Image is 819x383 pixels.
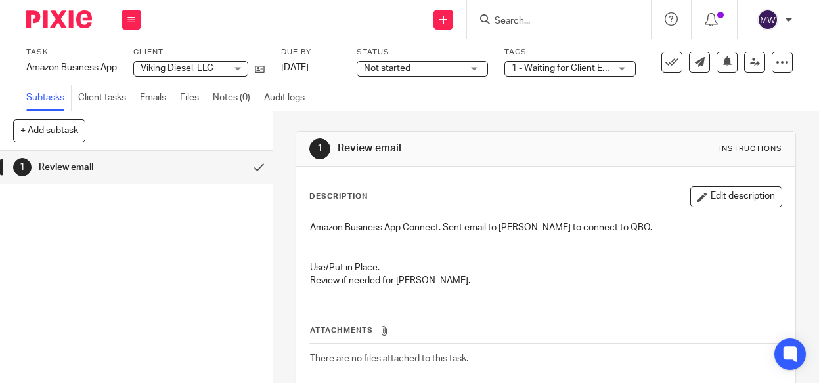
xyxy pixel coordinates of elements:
a: Audit logs [264,85,311,111]
input: Search [493,16,611,28]
label: Tags [504,47,636,58]
p: Use/Put in Place. [310,261,782,274]
h1: Review email [338,142,574,155]
div: Instructions [719,144,782,154]
img: Pixie [26,10,92,28]
div: 1 [13,158,32,176]
a: Emails [140,85,173,111]
span: Not started [364,64,410,73]
button: Edit description [690,186,782,207]
h1: Review email [39,157,168,177]
span: Attachments [310,327,373,334]
span: [DATE] [281,63,309,72]
div: Amazon Business App [26,61,117,74]
p: Amazon Business App Connect. Sent email to [PERSON_NAME] to connect to QBO. [310,221,782,234]
button: + Add subtask [13,119,85,142]
div: 1 [309,138,330,159]
span: 1 - Waiting for Client Email - Questions/Records [512,64,707,73]
p: Review if needed for [PERSON_NAME]. [310,274,782,287]
a: Notes (0) [213,85,257,111]
a: Subtasks [26,85,72,111]
label: Due by [281,47,340,58]
a: Client tasks [78,85,133,111]
a: Files [180,85,206,111]
span: Viking Diesel, LLC [141,64,213,73]
label: Client [133,47,265,58]
img: svg%3E [757,9,778,30]
p: Description [309,191,368,202]
label: Task [26,47,117,58]
span: There are no files attached to this task. [310,354,468,363]
label: Status [357,47,488,58]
